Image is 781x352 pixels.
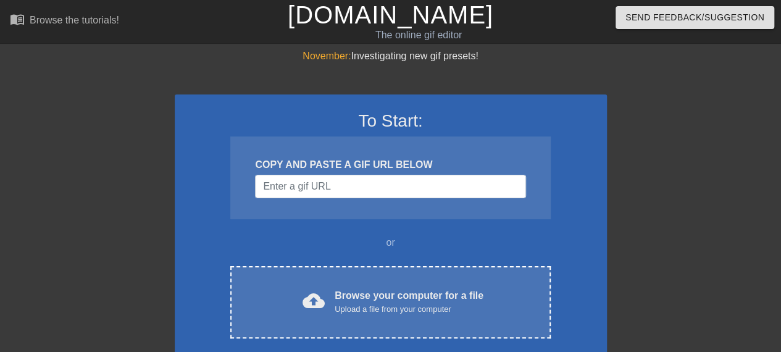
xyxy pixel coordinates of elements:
[10,12,25,27] span: menu_book
[625,10,764,25] span: Send Feedback/Suggestion
[288,1,493,28] a: [DOMAIN_NAME]
[175,49,607,64] div: Investigating new gif presets!
[616,6,774,29] button: Send Feedback/Suggestion
[335,303,483,316] div: Upload a file from your computer
[191,111,591,132] h3: To Start:
[10,12,119,31] a: Browse the tutorials!
[267,28,571,43] div: The online gif editor
[335,288,483,316] div: Browse your computer for a file
[30,15,119,25] div: Browse the tutorials!
[255,157,525,172] div: COPY AND PASTE A GIF URL BELOW
[303,51,351,61] span: November:
[303,290,325,312] span: cloud_upload
[255,175,525,198] input: Username
[207,235,575,250] div: or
